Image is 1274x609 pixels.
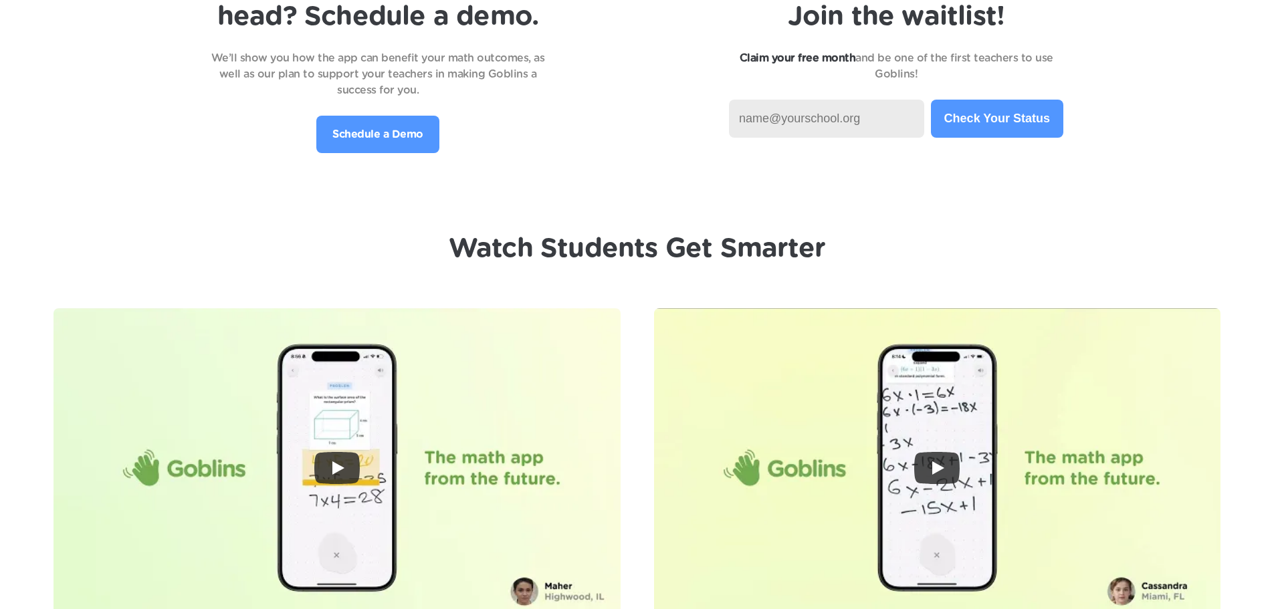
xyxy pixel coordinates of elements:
[931,100,1063,138] button: Check Your Status
[914,452,960,484] button: Play
[314,452,360,484] button: Play
[449,233,825,265] h1: Watch Students Get Smarter
[316,116,439,153] a: Schedule a Demo
[332,126,423,142] p: Schedule a Demo
[729,100,924,138] input: name@yourschool.org
[729,50,1063,82] p: and be one of the first teachers to use Goblins!
[740,53,856,64] strong: Claim your free month
[211,50,545,98] p: We’ll show you how the app can benefit your math outcomes, as well as our plan to support your te...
